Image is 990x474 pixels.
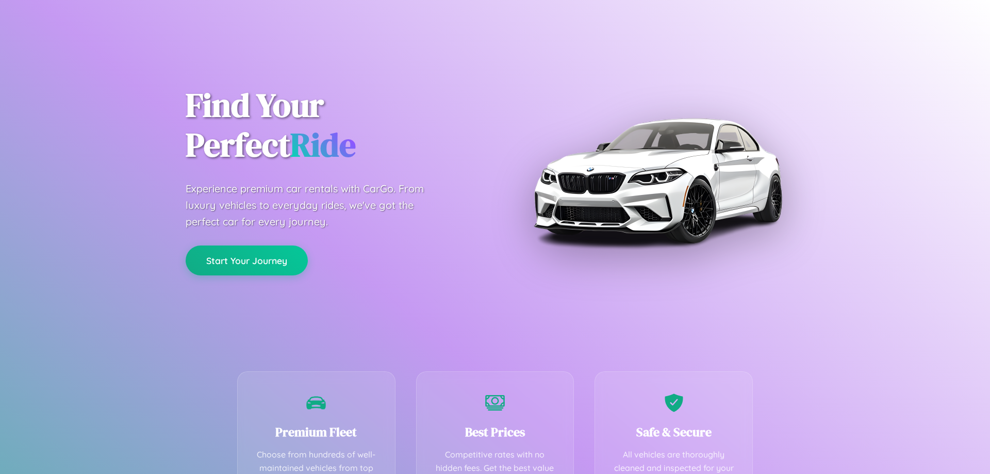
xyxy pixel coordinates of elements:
[290,122,356,167] span: Ride
[186,246,308,275] button: Start Your Journey
[186,181,443,230] p: Experience premium car rentals with CarGo. From luxury vehicles to everyday rides, we've got the ...
[253,423,379,440] h3: Premium Fleet
[610,423,737,440] h3: Safe & Secure
[529,52,786,309] img: Premium BMW car rental vehicle
[432,423,558,440] h3: Best Prices
[186,86,480,165] h1: Find Your Perfect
